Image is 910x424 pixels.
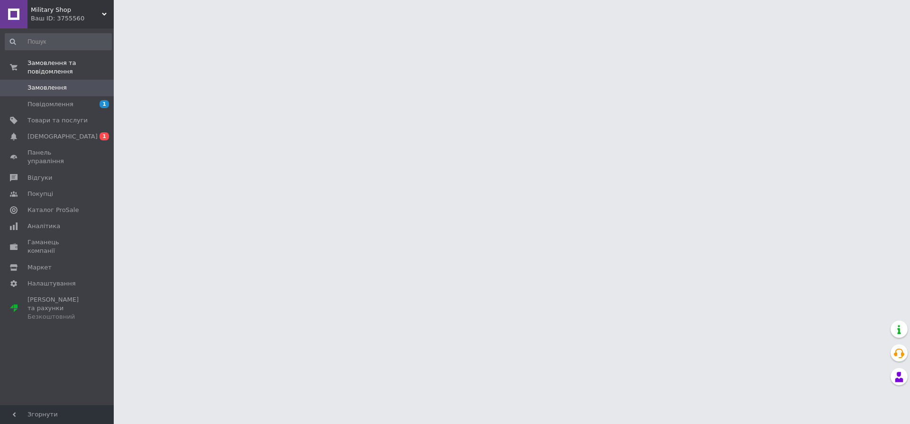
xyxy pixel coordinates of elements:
span: Товари та послуги [27,116,88,125]
span: Замовлення та повідомлення [27,59,114,76]
span: Повідомлення [27,100,73,109]
span: 1 [100,100,109,108]
span: Гаманець компанії [27,238,88,255]
span: Покупці [27,190,53,198]
span: [DEMOGRAPHIC_DATA] [27,132,98,141]
span: Маркет [27,263,52,272]
span: Замовлення [27,83,67,92]
span: Відгуки [27,174,52,182]
span: 1 [100,132,109,140]
span: [PERSON_NAME] та рахунки [27,295,88,322]
span: Панель управління [27,148,88,166]
span: Аналітика [27,222,60,230]
span: Налаштування [27,279,76,288]
input: Пошук [5,33,112,50]
span: Каталог ProSale [27,206,79,214]
div: Ваш ID: 3755560 [31,14,114,23]
span: Military Shop [31,6,102,14]
div: Безкоштовний [27,313,88,321]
